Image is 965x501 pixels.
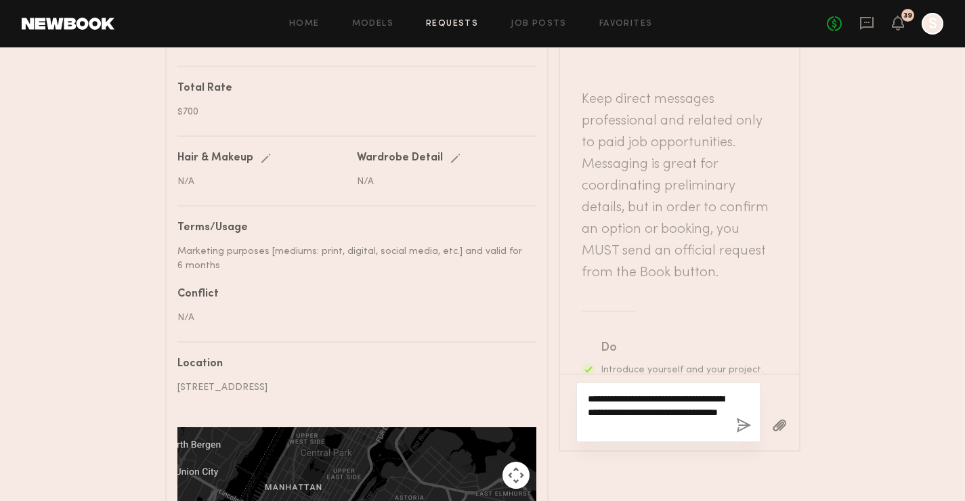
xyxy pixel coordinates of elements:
div: Do [601,339,774,357]
div: Hair & Makeup [177,153,253,164]
button: Map camera controls [502,462,530,489]
span: Introduce yourself and your project. [601,366,763,374]
div: N/A [177,175,347,189]
div: N/A [357,175,526,189]
div: Terms/Usage [177,223,526,234]
div: Conflict [177,289,526,300]
a: S [922,13,943,35]
div: Location [177,359,526,370]
a: Requests [426,20,478,28]
a: Models [352,20,393,28]
div: [STREET_ADDRESS] [177,380,526,395]
div: Wardrobe Detail [357,153,443,164]
a: Job Posts [511,20,567,28]
div: Marketing purposes [mediums: print, digital, social media, etc.] and valid for 6 months [177,244,526,273]
div: Total Rate [177,83,526,94]
header: Keep direct messages professional and related only to paid job opportunities. Messaging is great ... [582,89,777,284]
a: Favorites [599,20,653,28]
div: 39 [903,12,912,20]
div: N/A [177,311,526,325]
div: $700 [177,105,526,119]
a: Home [289,20,320,28]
